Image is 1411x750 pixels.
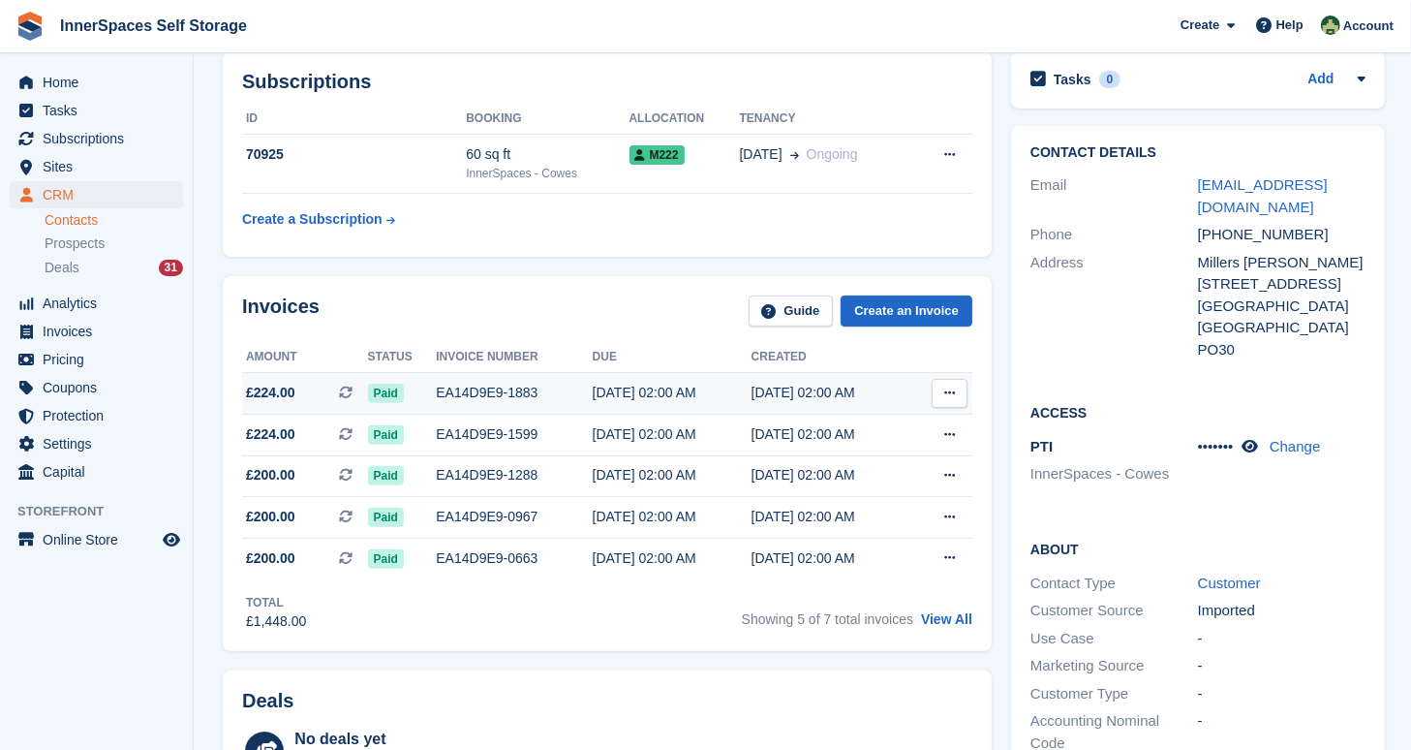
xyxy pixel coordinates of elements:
[1054,71,1091,88] h2: Tasks
[1343,16,1394,36] span: Account
[10,181,183,208] a: menu
[1181,16,1219,35] span: Create
[242,342,368,373] th: Amount
[242,71,972,93] h2: Subscriptions
[1030,573,1198,595] div: Contact Type
[10,430,183,457] a: menu
[1307,69,1334,91] a: Add
[1276,16,1304,35] span: Help
[466,165,629,182] div: InnerSpaces - Cowes
[466,104,629,135] th: Booking
[629,104,740,135] th: Allocation
[368,425,404,445] span: Paid
[1198,224,1365,246] div: [PHONE_NUMBER]
[368,466,404,485] span: Paid
[43,430,159,457] span: Settings
[1030,402,1365,422] h2: Access
[740,144,782,165] span: [DATE]
[752,465,910,485] div: [DATE] 02:00 AM
[1030,683,1198,705] div: Customer Type
[841,296,972,328] a: Create an Invoice
[43,346,159,373] span: Pricing
[43,153,159,180] span: Sites
[1198,655,1365,677] div: -
[1030,174,1198,218] div: Email
[1030,600,1198,622] div: Customer Source
[1030,224,1198,246] div: Phone
[10,97,183,124] a: menu
[43,125,159,152] span: Subscriptions
[10,318,183,345] a: menu
[593,383,752,403] div: [DATE] 02:00 AM
[1198,339,1365,361] div: PO30
[1198,600,1365,622] div: Imported
[749,296,834,328] a: Guide
[246,383,295,403] span: £224.00
[1198,273,1365,296] div: [STREET_ADDRESS]
[246,594,306,611] div: Total
[159,260,183,276] div: 31
[593,507,752,527] div: [DATE] 02:00 AM
[436,507,592,527] div: EA14D9E9-0967
[752,424,910,445] div: [DATE] 02:00 AM
[43,374,159,401] span: Coupons
[246,548,295,569] span: £200.00
[43,290,159,317] span: Analytics
[45,234,105,253] span: Prospects
[10,402,183,429] a: menu
[436,465,592,485] div: EA14D9E9-1288
[45,259,79,277] span: Deals
[1198,628,1365,650] div: -
[45,258,183,278] a: Deals 31
[43,318,159,345] span: Invoices
[1030,655,1198,677] div: Marketing Source
[1198,683,1365,705] div: -
[593,342,752,373] th: Due
[1198,296,1365,318] div: [GEOGRAPHIC_DATA]
[246,424,295,445] span: £224.00
[593,465,752,485] div: [DATE] 02:00 AM
[246,465,295,485] span: £200.00
[1198,317,1365,339] div: [GEOGRAPHIC_DATA]
[436,383,592,403] div: EA14D9E9-1883
[921,611,972,627] a: View All
[242,690,293,712] h2: Deals
[43,69,159,96] span: Home
[752,383,910,403] div: [DATE] 02:00 AM
[593,424,752,445] div: [DATE] 02:00 AM
[1030,438,1053,454] span: PTI
[1030,539,1365,558] h2: About
[368,508,404,527] span: Paid
[242,104,466,135] th: ID
[10,374,183,401] a: menu
[1198,176,1328,215] a: [EMAIL_ADDRESS][DOMAIN_NAME]
[1198,252,1365,274] div: Millers [PERSON_NAME]
[43,181,159,208] span: CRM
[368,384,404,403] span: Paid
[242,209,383,230] div: Create a Subscription
[10,346,183,373] a: menu
[1198,575,1261,591] a: Customer
[52,10,255,42] a: InnerSpaces Self Storage
[45,234,183,254] a: Prospects
[242,296,320,328] h2: Invoices
[1030,628,1198,650] div: Use Case
[1198,438,1234,454] span: •••••••
[10,458,183,485] a: menu
[45,211,183,230] a: Contacts
[436,342,592,373] th: Invoice number
[466,144,629,165] div: 60 sq ft
[1030,252,1198,361] div: Address
[436,424,592,445] div: EA14D9E9-1599
[10,153,183,180] a: menu
[43,526,159,553] span: Online Store
[10,125,183,152] a: menu
[807,146,858,162] span: Ongoing
[629,145,685,165] span: M222
[43,458,159,485] span: Capital
[242,144,466,165] div: 70925
[1099,71,1121,88] div: 0
[752,342,910,373] th: Created
[368,342,437,373] th: Status
[160,528,183,551] a: Preview store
